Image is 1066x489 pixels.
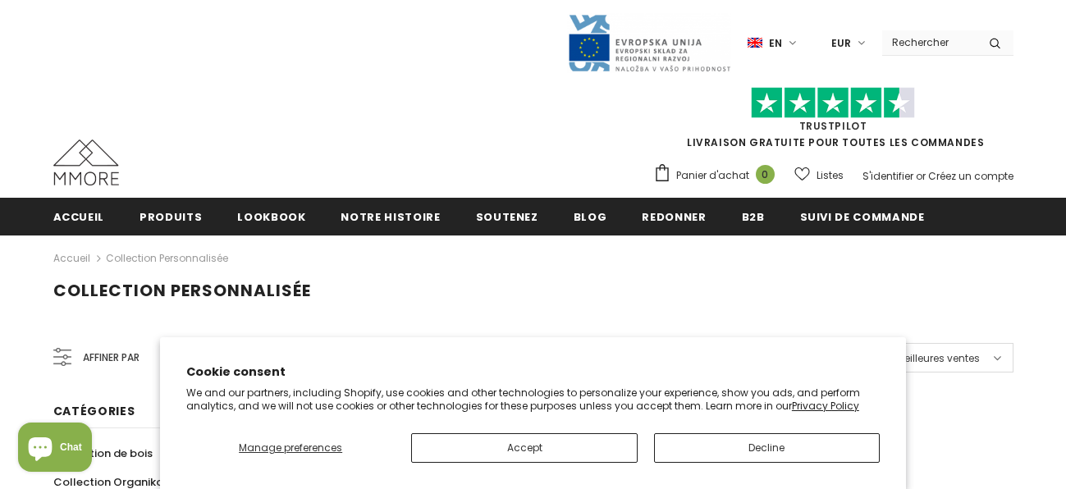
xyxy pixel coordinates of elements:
span: Collection personnalisée [53,279,311,302]
img: i-lang-1.png [748,36,762,50]
a: Panier d'achat 0 [653,163,783,188]
a: Lookbook [237,198,305,235]
a: TrustPilot [799,119,867,133]
img: Javni Razpis [567,13,731,73]
a: Blog [574,198,607,235]
img: Cas MMORE [53,139,119,185]
span: B2B [742,209,765,225]
a: Privacy Policy [792,399,859,413]
span: Listes [817,167,844,184]
span: en [769,35,782,52]
input: Search Site [882,30,977,54]
span: Accueil [53,209,105,225]
span: LIVRAISON GRATUITE POUR TOUTES LES COMMANDES [653,94,1013,149]
span: Produits [140,209,202,225]
a: Créez un compte [928,169,1013,183]
span: soutenez [476,209,538,225]
span: Suivi de commande [800,209,925,225]
span: Lookbook [237,209,305,225]
span: Collection de bois [53,446,153,461]
a: B2B [742,198,765,235]
a: S'identifier [862,169,913,183]
button: Manage preferences [186,433,396,463]
span: Affiner par [83,349,140,367]
span: Panier d'achat [676,167,749,184]
span: Blog [574,209,607,225]
a: Produits [140,198,202,235]
h2: Cookie consent [186,363,880,381]
a: Collection de bois [53,439,153,468]
span: or [916,169,926,183]
button: Accept [411,433,637,463]
a: Accueil [53,249,90,268]
span: Catégories [53,403,135,419]
inbox-online-store-chat: Shopify online store chat [13,423,97,476]
a: Redonner [642,198,706,235]
a: Notre histoire [341,198,440,235]
a: soutenez [476,198,538,235]
span: Notre histoire [341,209,440,225]
span: EUR [831,35,851,52]
button: Decline [654,433,880,463]
span: Manage preferences [239,441,342,455]
span: Meilleures ventes [896,350,980,367]
a: Listes [794,161,844,190]
a: Collection personnalisée [106,251,228,265]
a: Accueil [53,198,105,235]
img: Faites confiance aux étoiles pilotes [751,87,915,119]
p: We and our partners, including Shopify, use cookies and other technologies to personalize your ex... [186,386,880,412]
span: 0 [756,165,775,184]
span: Redonner [642,209,706,225]
a: Javni Razpis [567,35,731,49]
a: Suivi de commande [800,198,925,235]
